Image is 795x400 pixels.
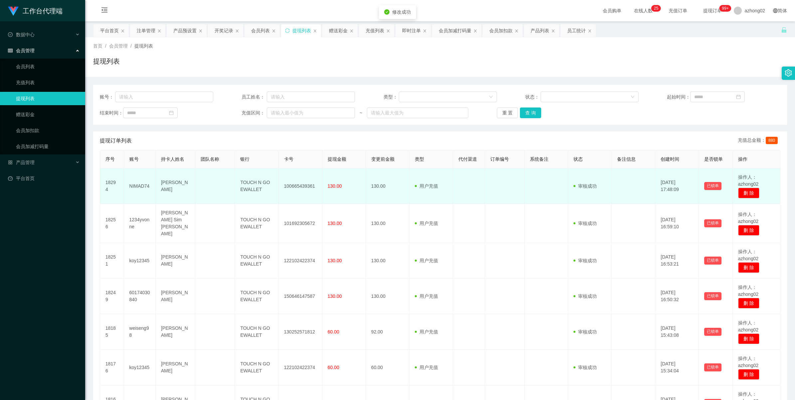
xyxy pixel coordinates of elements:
[16,140,80,153] a: 会员加减打码量
[573,258,597,263] span: 审核成功
[655,243,699,279] td: [DATE] 16:53:21
[704,156,723,162] span: 是否锁单
[573,365,597,370] span: 审核成功
[16,124,80,137] a: 会员加扣款
[366,350,409,385] td: 60.00
[279,204,322,243] td: 101692305672
[100,168,124,204] td: 18294
[665,8,691,13] span: 充值订单
[156,243,195,279] td: [PERSON_NAME]
[156,279,195,314] td: [PERSON_NAME]
[423,29,427,33] i: 图标: close
[235,350,278,385] td: TOUCH N GO EWALLET
[109,43,128,49] span: 会员管理
[124,314,156,350] td: weiseng98
[573,221,597,226] span: 审核成功
[704,328,721,336] button: 已锁单
[23,0,63,22] h1: 工作台代理端
[738,188,759,198] button: 删 除
[738,369,759,380] button: 删 除
[328,329,339,334] span: 60.00
[279,279,322,314] td: 150646147587
[656,5,658,12] p: 5
[16,92,80,105] a: 提现列表
[415,221,438,226] span: 用户充值
[8,8,63,13] a: 工作台代理端
[329,24,348,37] div: 赠送彩金
[738,212,759,224] span: 操作人：azhong02
[415,183,438,189] span: 用户充值
[129,156,139,162] span: 账号
[279,243,322,279] td: 122102422374
[490,156,509,162] span: 订单编号
[384,9,390,15] i: icon: check-circle
[567,24,586,37] div: 员工统计
[766,137,778,144] span: 880
[130,43,132,49] span: /
[366,279,409,314] td: 130.00
[531,24,549,37] div: 产品列表
[473,29,477,33] i: 图标: close
[704,363,721,371] button: 已锁单
[738,225,759,236] button: 删 除
[124,350,156,385] td: koy12345
[738,174,759,187] span: 操作人：azhong02
[93,56,120,66] h1: 提现列表
[8,7,19,16] img: logo.9652507e.png
[272,29,276,33] i: 图标: close
[100,94,115,100] span: 账号：
[16,76,80,89] a: 充值列表
[392,9,411,15] span: 修改成功
[328,294,342,299] span: 130.00
[240,156,249,162] span: 银行
[551,29,555,33] i: 图标: close
[738,320,759,332] span: 操作人：azhong02
[156,204,195,243] td: [PERSON_NAME] Sim [PERSON_NAME]
[100,109,123,116] span: 结束时间：
[8,160,35,165] span: 产品管理
[371,156,395,162] span: 变更前金额
[415,294,438,299] span: 用户充值
[235,168,278,204] td: TOUCH N GO EWALLET
[655,168,699,204] td: [DATE] 17:48:09
[100,204,124,243] td: 18256
[738,249,759,261] span: 操作人：azhong02
[415,156,424,162] span: 类型
[719,5,731,12] sup: 995
[279,314,322,350] td: 130252571812
[489,24,513,37] div: 会员加扣款
[134,43,153,49] span: 提现列表
[313,29,317,33] i: 图标: close
[489,95,493,100] i: 图标: down
[738,137,780,145] div: 充值总金额：
[654,5,656,12] p: 2
[156,314,195,350] td: [PERSON_NAME]
[173,24,197,37] div: 产品预设置
[285,28,290,33] i: 图标: sync
[251,24,270,37] div: 会员列表
[100,24,119,37] div: 平台首页
[161,156,184,162] span: 持卡人姓名
[704,292,721,300] button: 已锁单
[328,183,342,189] span: 130.00
[367,107,468,118] input: 请输入最大值为
[156,350,195,385] td: [PERSON_NAME]
[350,29,354,33] i: 图标: close
[16,60,80,73] a: 会员列表
[267,107,355,118] input: 请输入最小值为
[366,168,409,204] td: 130.00
[241,109,267,116] span: 充值区间：
[156,168,195,204] td: [PERSON_NAME]
[520,107,541,118] button: 查 询
[105,43,106,49] span: /
[235,29,239,33] i: 图标: close
[100,314,124,350] td: 18185
[328,365,339,370] span: 60.00
[235,314,278,350] td: TOUCH N GO EWALLET
[386,29,390,33] i: 图标: close
[655,279,699,314] td: [DATE] 16:50:32
[8,160,13,165] i: 图标: appstore-o
[738,285,759,297] span: 操作人：azhong02
[124,168,156,204] td: NIMAD74
[100,137,132,145] span: 提现订单列表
